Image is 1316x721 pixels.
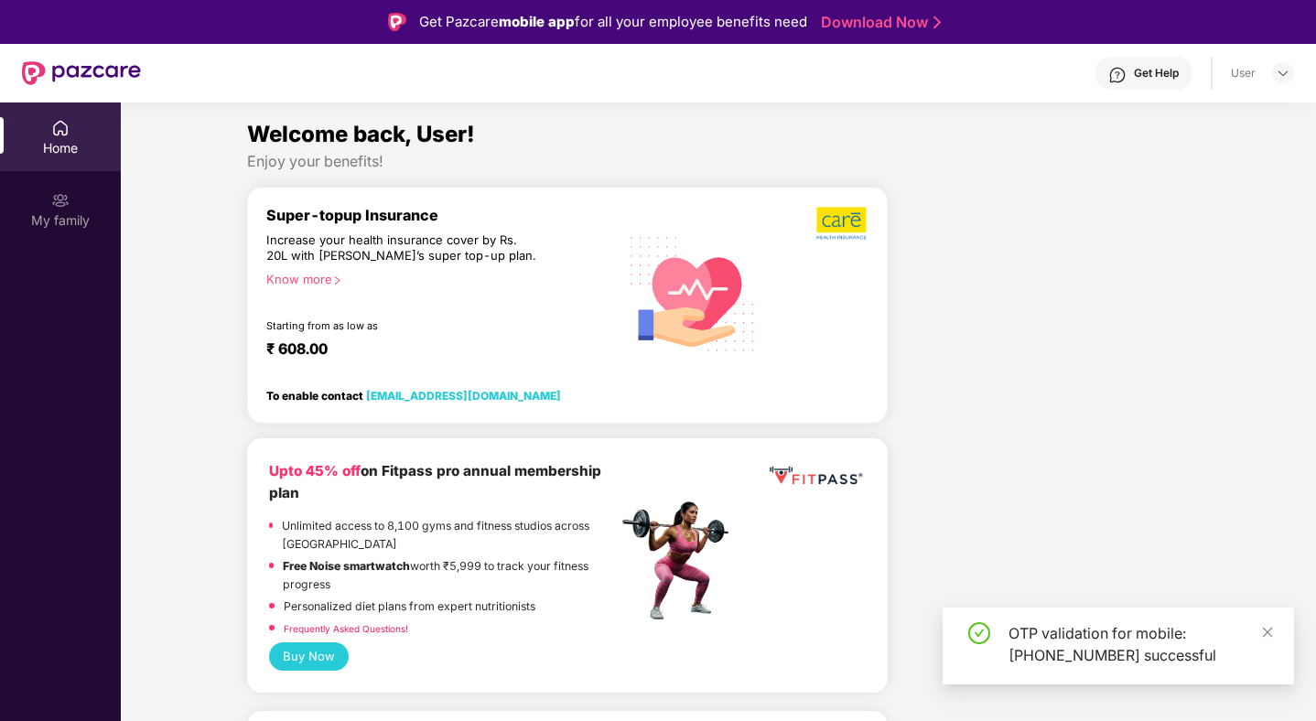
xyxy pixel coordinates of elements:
div: Know more [266,272,607,285]
img: svg+xml;base64,PHN2ZyB3aWR0aD0iMjAiIGhlaWdodD0iMjAiIHZpZXdCb3g9IjAgMCAyMCAyMCIgZmlsbD0ibm9uZSIgeG... [51,191,70,210]
div: Super-topup Insurance [266,206,618,224]
div: Starting from as low as [266,319,540,332]
img: svg+xml;base64,PHN2ZyBpZD0iSGVscC0zMngzMiIgeG1sbnM9Imh0dHA6Ly93d3cudzMub3JnLzIwMDAvc3ZnIiB3aWR0aD... [1108,66,1127,84]
span: close [1261,626,1274,639]
b: on Fitpass pro annual membership plan [269,462,601,501]
strong: Free Noise smartwatch [283,559,410,573]
img: b5dec4f62d2307b9de63beb79f102df3.png [816,206,868,241]
p: worth ₹5,999 to track your fitness progress [283,557,617,593]
img: svg+xml;base64,PHN2ZyB4bWxucz0iaHR0cDovL3d3dy53My5vcmcvMjAwMC9zdmciIHhtbG5zOnhsaW5rPSJodHRwOi8vd3... [618,216,769,369]
b: Upto 45% off [269,462,361,479]
div: ₹ 608.00 [266,339,599,361]
span: check-circle [968,622,990,644]
div: Enjoy your benefits! [247,152,1191,171]
img: svg+xml;base64,PHN2ZyBpZD0iSG9tZSIgeG1sbnM9Imh0dHA6Ly93d3cudzMub3JnLzIwMDAvc3ZnIiB3aWR0aD0iMjAiIG... [51,119,70,137]
p: Unlimited access to 8,100 gyms and fitness studios across [GEOGRAPHIC_DATA] [282,517,617,553]
img: Logo [388,13,406,31]
button: Buy Now [269,642,349,671]
a: [EMAIL_ADDRESS][DOMAIN_NAME] [366,389,561,403]
div: Get Help [1134,66,1179,81]
div: User [1231,66,1256,81]
img: svg+xml;base64,PHN2ZyBpZD0iRHJvcGRvd24tMzJ4MzIiIHhtbG5zPSJodHRwOi8vd3d3LnczLm9yZy8yMDAwL3N2ZyIgd2... [1276,66,1290,81]
span: Welcome back, User! [247,121,475,147]
div: To enable contact [266,389,561,402]
strong: mobile app [499,13,575,30]
img: New Pazcare Logo [22,61,141,85]
div: OTP validation for mobile: [PHONE_NUMBER] successful [1009,622,1272,666]
img: fpp.png [617,497,745,625]
span: right [332,275,342,285]
div: Increase your health insurance cover by Rs. 20L with [PERSON_NAME]’s super top-up plan. [266,232,539,264]
div: Get Pazcare for all your employee benefits need [419,11,807,33]
a: Download Now [821,13,935,32]
p: Personalized diet plans from expert nutritionists [284,597,535,615]
a: Frequently Asked Questions! [284,623,408,634]
img: Stroke [933,13,941,32]
img: fppp.png [766,460,866,491]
